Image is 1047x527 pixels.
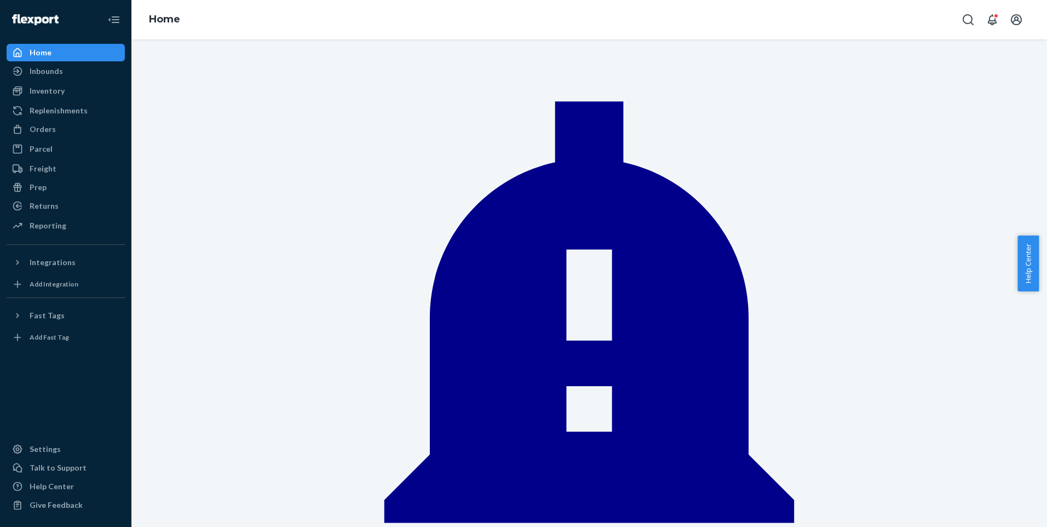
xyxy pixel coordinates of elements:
[30,105,88,116] div: Replenishments
[30,144,53,154] div: Parcel
[30,481,74,492] div: Help Center
[30,462,87,473] div: Talk to Support
[7,82,125,100] a: Inventory
[30,444,61,455] div: Settings
[7,329,125,346] a: Add Fast Tag
[30,124,56,135] div: Orders
[30,310,65,321] div: Fast Tags
[30,279,78,289] div: Add Integration
[30,333,69,342] div: Add Fast Tag
[7,197,125,215] a: Returns
[7,307,125,324] button: Fast Tags
[30,201,59,211] div: Returns
[7,121,125,138] a: Orders
[30,220,66,231] div: Reporting
[30,85,65,96] div: Inventory
[30,500,83,511] div: Give Feedback
[7,254,125,271] button: Integrations
[30,182,47,193] div: Prep
[7,496,125,514] button: Give Feedback
[30,163,56,174] div: Freight
[7,140,125,158] a: Parcel
[7,459,125,477] a: Talk to Support
[957,9,979,31] button: Open Search Box
[149,13,180,25] a: Home
[33,75,246,91] li: Activate your fast tags
[30,257,76,268] div: Integrations
[7,478,125,495] a: Help Center
[7,62,125,80] a: Inbounds
[7,44,125,61] a: Home
[1017,236,1039,291] button: Help Center
[33,54,246,70] li: Create your first inbound
[7,276,125,293] a: Add Integration
[103,9,125,31] button: Close Navigation
[7,179,125,196] a: Prep
[30,66,63,77] div: Inbounds
[7,217,125,234] a: Reporting
[30,47,51,58] div: Home
[140,4,189,36] ol: breadcrumbs
[33,96,246,128] li: Send your inventory and get your first order shipped
[16,22,246,41] div: 60 Get Started
[7,440,125,458] a: Settings
[1005,9,1027,31] button: Open account menu
[7,160,125,177] a: Freight
[981,9,1003,31] button: Open notifications
[7,102,125,119] a: Replenishments
[12,14,59,25] img: Flexport logo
